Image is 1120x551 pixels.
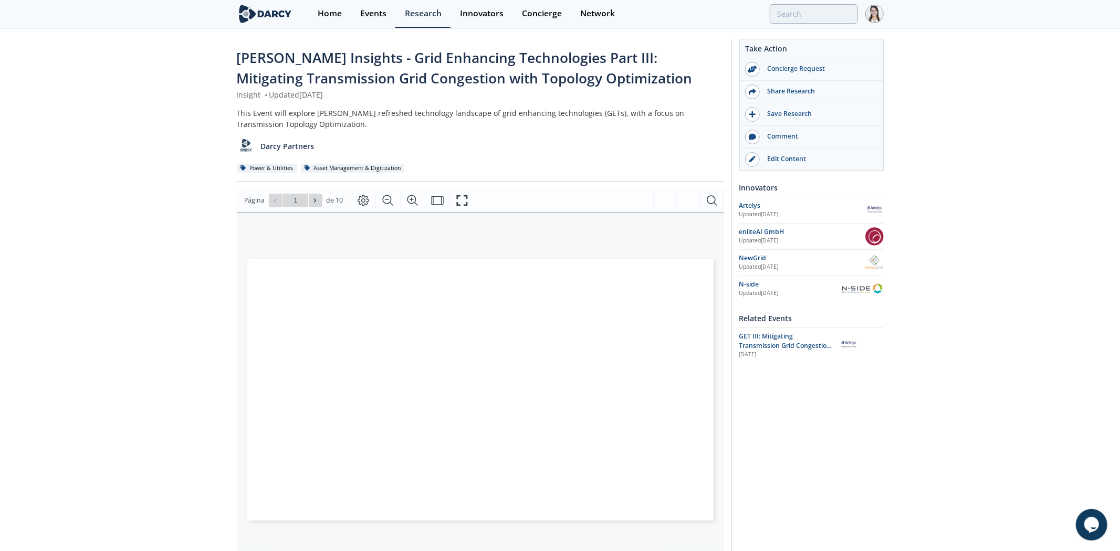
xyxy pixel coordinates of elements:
span: [PERSON_NAME] Insights - Grid Enhancing Technologies ​Part III:​ Mitigating Transmission Grid Con... [237,48,693,88]
div: Network [580,9,615,18]
span: • [263,90,269,100]
div: Take Action [740,43,883,58]
img: Artelys [840,336,858,354]
span: GET III: Mitigating Transmission Grid Congestion with Topology Optimization [739,332,832,360]
div: Research [405,9,442,18]
img: NewGrid [865,253,884,272]
iframe: chat widget [1076,509,1109,541]
div: Events [360,9,386,18]
img: N-side [840,282,884,295]
div: N-side [739,280,840,289]
div: Concierge [522,9,562,18]
img: Artelys [865,201,884,219]
a: enliteAI GmbH Updated[DATE] enliteAI GmbH [739,227,884,246]
div: Edit Content [760,154,877,164]
div: Asset Management & Digitization [301,164,405,173]
div: Innovators [739,178,884,197]
div: Home [318,9,342,18]
p: Darcy Partners [260,141,314,152]
input: Advanced Search [770,4,858,24]
div: Save Research [760,109,877,119]
img: enliteAI GmbH [865,227,884,246]
div: Related Events [739,309,884,327]
div: Updated [DATE] [739,210,865,219]
div: Power & Utilities [237,164,297,173]
div: Updated [DATE] [739,289,840,298]
a: GET III: Mitigating Transmission Grid Congestion with Topology Optimization [DATE] Artelys [739,332,884,359]
a: N-side Updated[DATE] N-side [739,280,884,298]
a: NewGrid Updated[DATE] NewGrid [739,253,884,272]
div: Updated [DATE] [739,237,865,245]
div: [DATE] [739,351,832,359]
div: enliteAI GmbH [739,227,865,237]
div: Concierge Request [760,64,877,73]
img: Profile [865,5,884,23]
a: Artelys Updated[DATE] Artelys [739,201,884,219]
div: Updated [DATE] [739,263,865,271]
div: Insight Updated [DATE] [237,89,724,100]
div: NewGrid [739,253,865,263]
div: Artelys [739,201,865,210]
div: Share Research [760,87,877,96]
div: Innovators [460,9,504,18]
img: logo-wide.svg [237,5,294,23]
a: Edit Content [740,149,883,171]
div: This Event will explore [PERSON_NAME] refreshed technology landscape of grid enhancing technologi... [237,108,724,130]
div: Comment [760,132,877,141]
